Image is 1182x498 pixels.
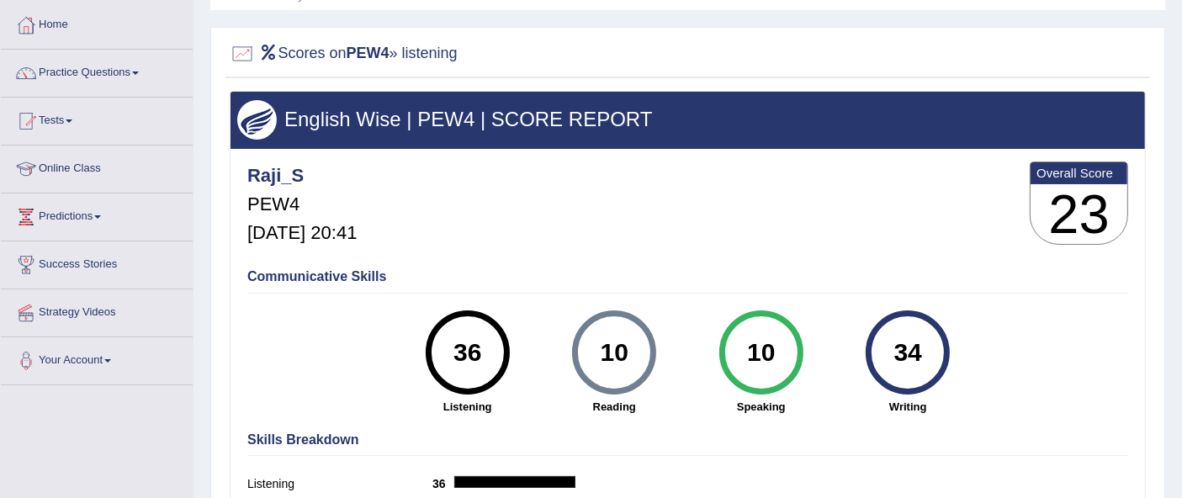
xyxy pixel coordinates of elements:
[1,98,193,140] a: Tests
[584,317,645,388] div: 10
[1,50,193,92] a: Practice Questions
[1,2,193,44] a: Home
[1,289,193,331] a: Strategy Videos
[247,269,1128,284] h4: Communicative Skills
[1,193,193,236] a: Predictions
[1031,184,1127,245] h3: 23
[437,317,498,388] div: 36
[247,194,357,215] h5: PEW4
[432,477,454,490] b: 36
[1036,166,1121,180] b: Overall Score
[730,317,792,388] div: 10
[697,399,827,415] strong: Speaking
[1,146,193,188] a: Online Class
[230,41,458,66] h2: Scores on » listening
[549,399,680,415] strong: Reading
[247,432,1128,448] h4: Skills Breakdown
[247,166,357,186] h4: Raji_S
[1,337,193,379] a: Your Account
[347,45,390,61] b: PEW4
[1,241,193,283] a: Success Stories
[403,399,533,415] strong: Listening
[237,109,1138,130] h3: English Wise | PEW4 | SCORE REPORT
[843,399,973,415] strong: Writing
[877,317,939,388] div: 34
[247,475,432,493] label: Listening
[247,223,357,243] h5: [DATE] 20:41
[237,100,277,140] img: wings.png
